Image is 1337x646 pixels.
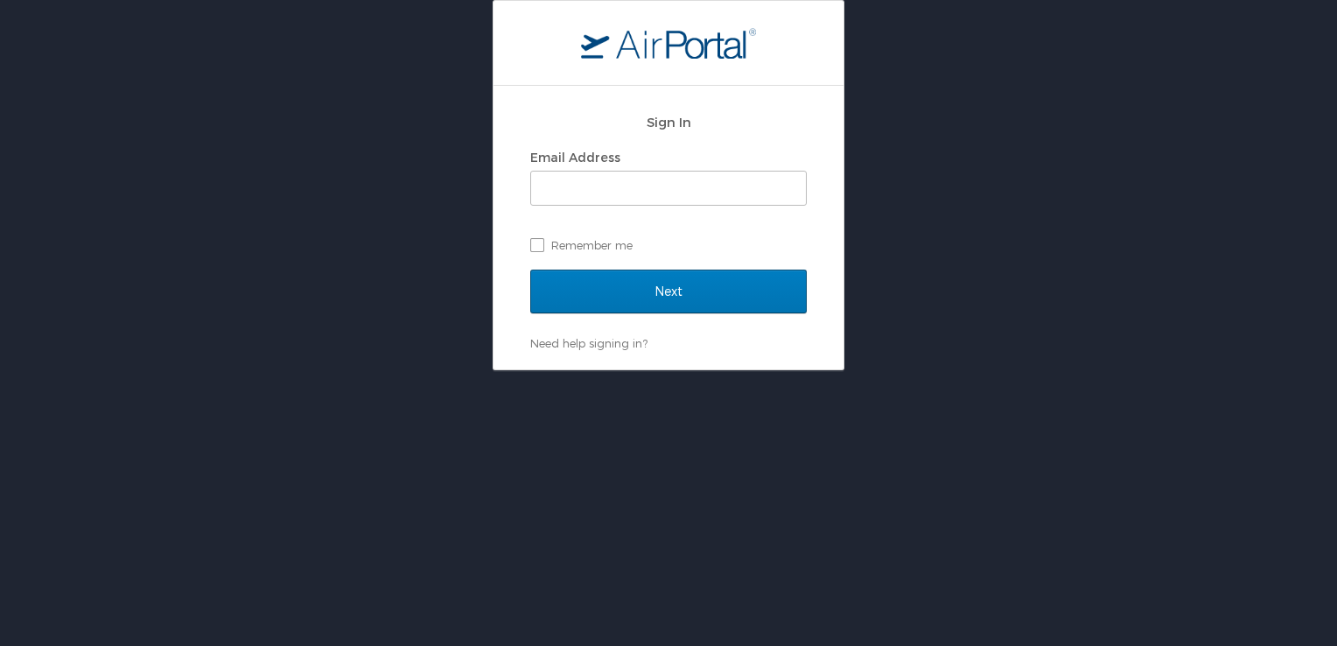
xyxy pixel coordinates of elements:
input: Next [530,270,807,313]
label: Email Address [530,150,620,165]
label: Remember me [530,232,807,258]
a: Need help signing in? [530,336,647,350]
img: logo [581,27,756,59]
h2: Sign In [530,112,807,132]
